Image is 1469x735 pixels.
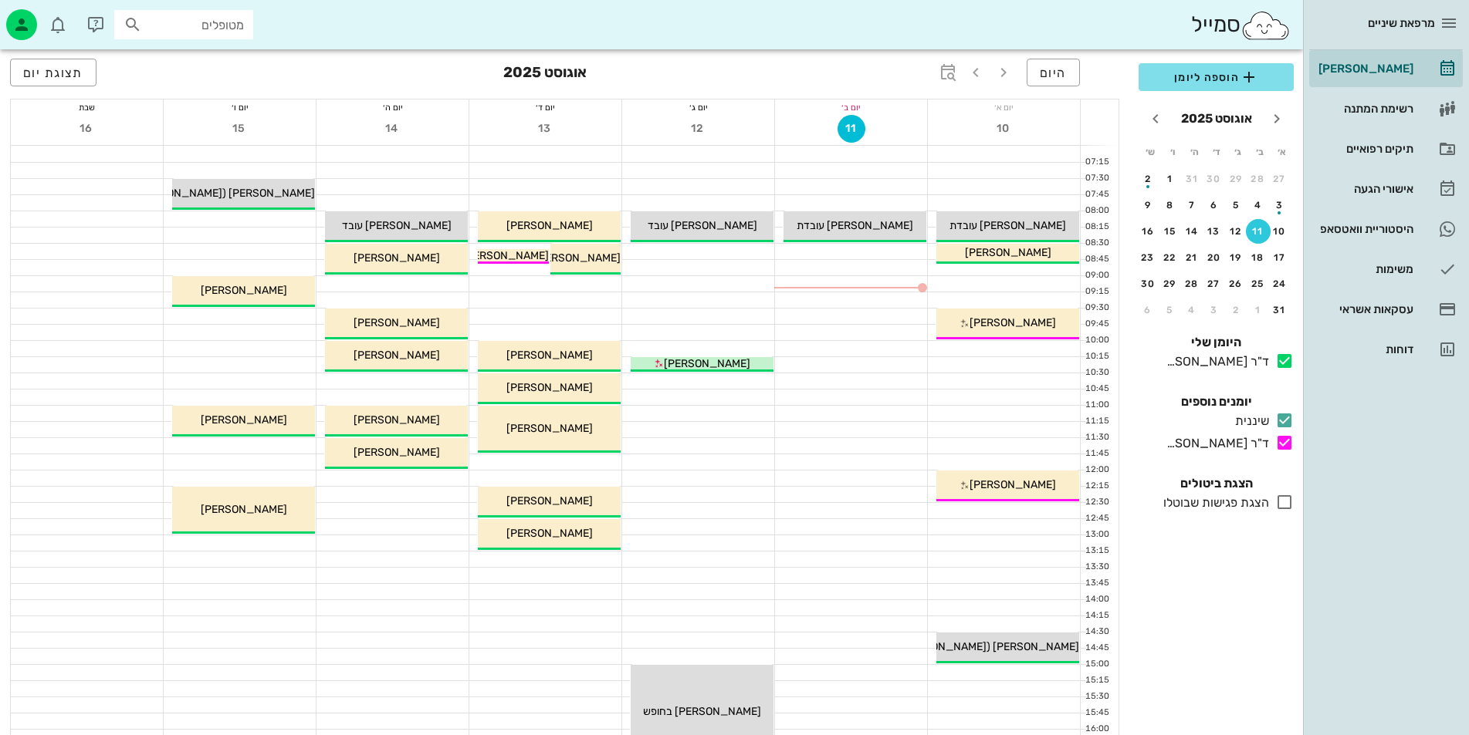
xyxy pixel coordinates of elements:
button: 28 [1246,167,1271,191]
button: 15 [1158,219,1183,244]
button: 3 [1268,193,1292,217]
button: 22 [1158,245,1183,270]
button: 10 [1268,219,1292,244]
div: 22 [1158,252,1183,263]
button: 29 [1158,271,1183,296]
button: 26 [1224,271,1248,296]
button: 24 [1268,271,1292,296]
div: 30 [1136,278,1160,289]
div: סמייל [1191,8,1291,42]
div: 5 [1224,200,1248,211]
div: 7 [1180,200,1204,211]
span: [PERSON_NAME] [354,446,440,459]
button: 30 [1202,167,1227,191]
div: יום ה׳ [316,99,469,115]
div: 11:30 [1081,431,1112,444]
div: 9 [1136,200,1160,211]
button: 4 [1246,193,1271,217]
span: [PERSON_NAME] [664,357,750,370]
span: [PERSON_NAME] [970,478,1056,491]
div: שיננית [1229,412,1269,430]
div: 12:45 [1081,512,1112,525]
span: תצוגת יום [23,66,83,80]
span: היום [1040,66,1067,80]
div: 4 [1180,305,1204,315]
button: 17 [1268,245,1292,270]
button: 31 [1180,167,1204,191]
div: 07:30 [1081,172,1112,185]
div: 28 [1246,174,1271,184]
div: 10:45 [1081,383,1112,396]
div: היסטוריית וואטסאפ [1315,223,1413,235]
h4: היומן שלי [1139,333,1294,352]
div: 28 [1180,278,1204,289]
div: 09:15 [1081,285,1112,298]
div: 11:15 [1081,415,1112,428]
a: אישורי הגעה [1309,170,1463,207]
span: [PERSON_NAME] ([PERSON_NAME]) [896,640,1079,653]
button: 5 [1158,298,1183,322]
span: [PERSON_NAME] עובד [648,219,757,232]
span: [PERSON_NAME] [354,349,440,362]
span: 12 [685,122,712,135]
button: 4 [1180,298,1204,322]
a: משימות [1309,251,1463,288]
div: יום ד׳ [469,99,621,115]
h4: הצגת ביטולים [1139,474,1294,493]
button: 5 [1224,193,1248,217]
button: 9 [1136,193,1160,217]
button: 21 [1180,245,1204,270]
span: [PERSON_NAME] בחופש [643,705,761,718]
span: [PERSON_NAME] [354,413,440,427]
button: 14 [1180,219,1204,244]
div: 1 [1158,174,1183,184]
a: [PERSON_NAME] [1309,50,1463,87]
div: אישורי הגעה [1315,183,1413,195]
span: [PERSON_NAME] [506,381,593,394]
div: 31 [1180,174,1204,184]
div: 15:45 [1081,706,1112,720]
div: 09:00 [1081,269,1112,282]
a: רשימת המתנה [1309,90,1463,127]
button: 16 [1136,219,1160,244]
span: [PERSON_NAME] [201,413,287,427]
span: 14 [379,122,407,135]
div: 31 [1268,305,1292,315]
button: 19 [1224,245,1248,270]
div: 11:00 [1081,399,1112,412]
div: 12:30 [1081,496,1112,509]
div: 15:30 [1081,690,1112,703]
button: 12 [685,115,712,143]
div: 12 [1224,226,1248,237]
button: 10 [990,115,1018,143]
div: עסקאות אשראי [1315,303,1413,315]
button: היום [1027,59,1080,86]
div: 14:00 [1081,593,1112,606]
span: [PERSON_NAME] ([PERSON_NAME]) [132,187,315,200]
button: 18 [1246,245,1271,270]
div: 12:15 [1081,480,1112,493]
button: 25 [1246,271,1271,296]
div: 30 [1202,174,1227,184]
button: 14 [379,115,407,143]
button: 2 [1224,298,1248,322]
span: [PERSON_NAME] [354,251,440,265]
div: 10:15 [1081,350,1112,363]
button: 1 [1158,167,1183,191]
div: יום ו׳ [164,99,316,115]
button: 20 [1202,245,1227,270]
th: ה׳ [1184,139,1204,165]
div: 27 [1202,278,1227,289]
div: 20 [1202,252,1227,263]
div: שבת [11,99,163,115]
button: 3 [1202,298,1227,322]
div: 8 [1158,200,1183,211]
a: היסטוריית וואטסאפ [1309,211,1463,248]
span: [PERSON_NAME] [506,349,593,362]
span: 16 [73,122,101,135]
div: 14:15 [1081,609,1112,622]
div: 14:30 [1081,625,1112,639]
div: 17 [1268,252,1292,263]
button: חודש הבא [1142,105,1169,133]
div: 08:45 [1081,253,1112,266]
